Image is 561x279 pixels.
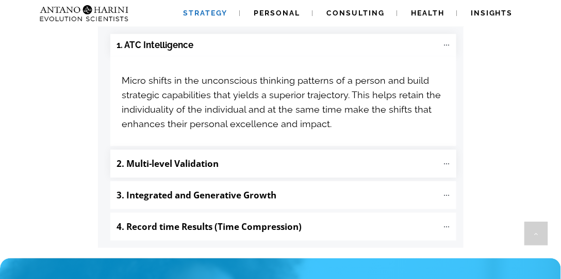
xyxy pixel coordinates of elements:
span: Insights [471,9,513,17]
span: Health [411,9,444,17]
b: 2. Multi-level Validation [117,158,219,169]
b: 3. Integrated and Generative Growth [117,189,277,201]
b: 1. ATC Intelligence [117,39,194,51]
span: Strategy [183,9,227,17]
span: Micro shifts in the unconscious thinking patterns of a person and build strategic capabilities th... [122,75,441,130]
span: Consulting [326,9,385,17]
span: Personal [254,9,300,17]
b: 4. Record time Results (Time Compression) [117,221,302,233]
